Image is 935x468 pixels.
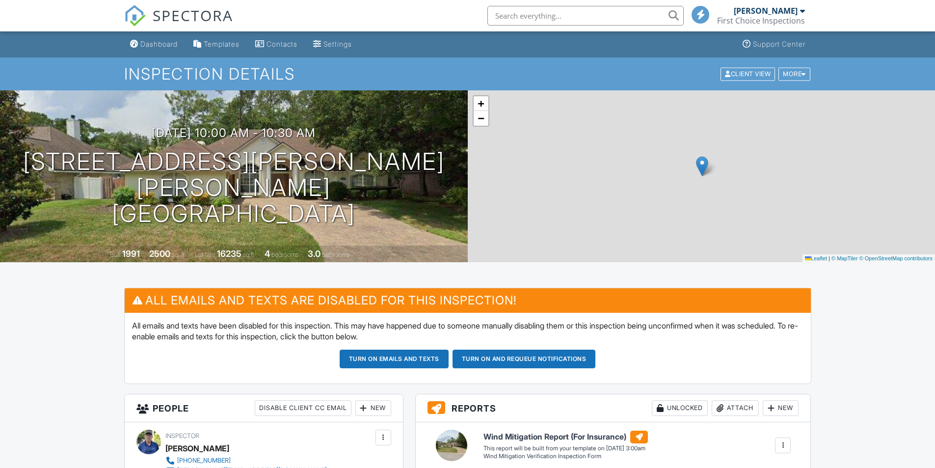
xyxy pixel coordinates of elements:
[483,452,648,461] div: Wind Mitigation Verification Inspection Form
[172,251,186,258] span: sq. ft.
[453,350,596,368] button: Turn on and Requeue Notifications
[739,35,809,54] a: Support Center
[177,457,231,465] div: [PHONE_NUMBER]
[416,394,811,422] h3: Reports
[717,16,805,26] div: First Choice Inspections
[152,126,316,139] h3: [DATE] 10:00 am - 10:30 am
[340,350,449,368] button: Turn on emails and texts
[124,13,233,34] a: SPECTORA
[308,248,321,259] div: 3.0
[149,248,170,259] div: 2500
[805,255,827,261] a: Leaflet
[125,394,403,422] h3: People
[763,400,799,416] div: New
[478,97,484,110] span: +
[753,40,805,48] div: Support Center
[309,35,356,54] a: Settings
[122,248,140,259] div: 1991
[859,255,933,261] a: © OpenStreetMap contributors
[322,251,350,258] span: bathrooms
[778,67,810,81] div: More
[255,400,351,416] div: Disable Client CC Email
[355,400,391,416] div: New
[652,400,708,416] div: Unlocked
[831,255,858,261] a: © MapTiler
[132,320,803,342] p: All emails and texts have been disabled for this inspection. This may have happened due to someon...
[474,96,488,111] a: Zoom in
[110,251,121,258] span: Built
[483,444,648,452] div: This report will be built from your template on [DATE] 3:00am
[217,248,241,259] div: 16235
[720,70,777,77] a: Client View
[125,288,811,312] h3: All emails and texts are disabled for this inspection!
[16,149,452,226] h1: [STREET_ADDRESS][PERSON_NAME][PERSON_NAME] [GEOGRAPHIC_DATA]
[828,255,830,261] span: |
[243,251,255,258] span: sq.ft.
[204,40,240,48] div: Templates
[165,456,327,466] a: [PHONE_NUMBER]
[189,35,243,54] a: Templates
[734,6,798,16] div: [PERSON_NAME]
[140,40,178,48] div: Dashboard
[696,156,708,176] img: Marker
[483,431,648,443] h6: Wind Mitigation Report (For Insurance)
[474,111,488,126] a: Zoom out
[721,67,775,81] div: Client View
[271,251,298,258] span: bedrooms
[195,251,215,258] span: Lot Size
[251,35,301,54] a: Contacts
[323,40,352,48] div: Settings
[124,5,146,27] img: The Best Home Inspection Software - Spectora
[165,441,229,456] div: [PERSON_NAME]
[265,248,270,259] div: 4
[487,6,684,26] input: Search everything...
[478,112,484,124] span: −
[124,65,811,83] h1: Inspection Details
[153,5,233,26] span: SPECTORA
[165,432,199,440] span: Inspector
[126,35,182,54] a: Dashboard
[267,40,297,48] div: Contacts
[712,400,759,416] div: Attach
